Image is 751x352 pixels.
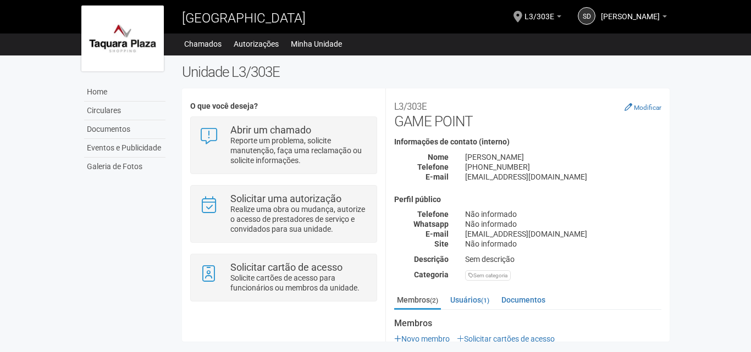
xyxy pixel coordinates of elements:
div: Não informado [457,239,670,249]
small: L3/303E [394,101,427,112]
div: Não informado [457,209,670,219]
strong: Descrição [414,255,449,264]
img: logo.jpg [81,5,164,71]
a: Modificar [625,103,661,111]
h4: Informações de contato (interno) [394,138,661,146]
div: Sem descrição [457,254,670,264]
span: L3/303E [524,2,554,21]
span: SERGIO DE SOUZA RODRIGUES [601,2,660,21]
a: SD [578,7,595,25]
a: Abrir um chamado Reporte um problema, solicite manutenção, faça uma reclamação ou solicite inform... [199,125,368,165]
small: Modificar [634,104,661,111]
p: Reporte um problema, solicite manutenção, faça uma reclamação ou solicite informações. [230,136,368,165]
strong: E-mail [426,172,449,181]
p: Solicite cartões de acesso para funcionários ou membros da unidade. [230,273,368,293]
a: Home [84,83,165,102]
h4: Perfil público [394,195,661,204]
a: Minha Unidade [291,36,342,52]
a: Solicitar cartões de acesso [457,334,555,343]
a: Novo membro [394,334,450,343]
a: Membros(2) [394,292,441,310]
strong: Solicitar uma autorização [230,193,341,204]
a: Solicitar cartão de acesso Solicite cartões de acesso para funcionários ou membros da unidade. [199,262,368,293]
strong: Site [434,239,449,248]
div: Sem categoria [465,270,511,281]
strong: Telefone [417,163,449,171]
strong: Membros [394,319,661,328]
a: [PERSON_NAME] [601,14,667,23]
div: [EMAIL_ADDRESS][DOMAIN_NAME] [457,229,670,239]
small: (1) [481,297,489,304]
a: Documentos [499,292,548,308]
a: Chamados [184,36,222,52]
small: (2) [430,297,438,304]
div: [PHONE_NUMBER] [457,162,670,172]
a: Circulares [84,102,165,120]
strong: Whatsapp [413,220,449,228]
a: Solicitar uma autorização Realize uma obra ou mudança, autorize o acesso de prestadores de serviç... [199,194,368,234]
div: Não informado [457,219,670,229]
h2: Unidade L3/303E [182,64,670,80]
p: Realize uma obra ou mudança, autorize o acesso de prestadores de serviço e convidados para sua un... [230,204,368,234]
strong: Abrir um chamado [230,124,311,136]
strong: E-mail [426,230,449,238]
h4: O que você deseja? [190,102,377,110]
a: Autorizações [234,36,279,52]
strong: Solicitar cartão de acesso [230,261,343,273]
a: Usuários(1) [448,292,492,308]
a: L3/303E [524,14,561,23]
strong: Nome [428,153,449,161]
h2: GAME POINT [394,97,661,130]
a: Documentos [84,120,165,139]
strong: Telefone [417,210,449,219]
span: [GEOGRAPHIC_DATA] [182,10,306,26]
div: [EMAIL_ADDRESS][DOMAIN_NAME] [457,172,670,182]
div: [PERSON_NAME] [457,152,670,162]
a: Eventos e Publicidade [84,139,165,158]
strong: Categoria [414,270,449,279]
a: Galeria de Fotos [84,158,165,176]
